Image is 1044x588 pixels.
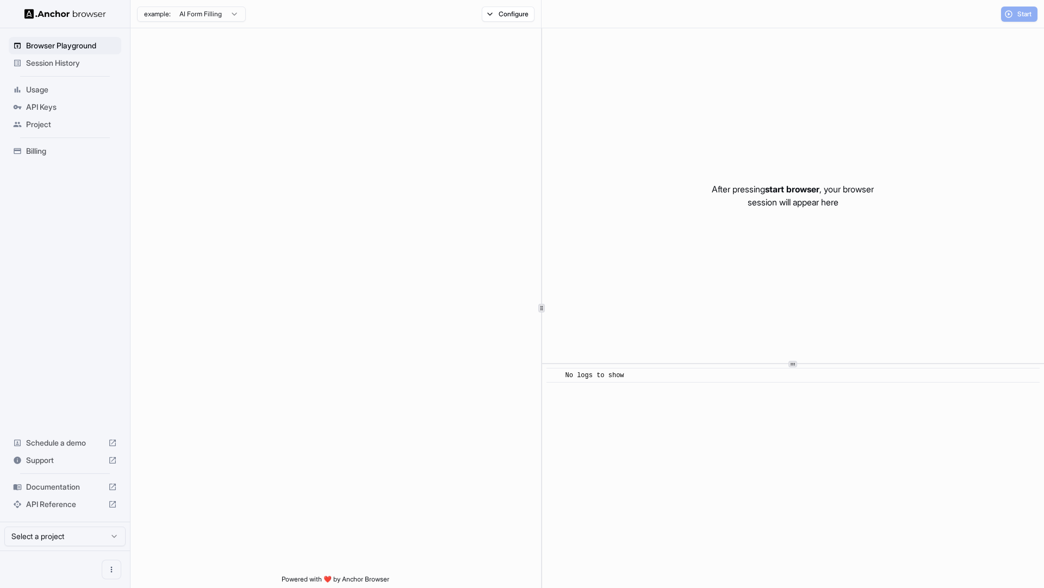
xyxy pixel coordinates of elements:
[26,102,117,112] span: API Keys
[144,10,171,18] span: example:
[9,98,121,116] div: API Keys
[9,37,121,54] div: Browser Playground
[482,7,535,22] button: Configure
[9,116,121,133] div: Project
[26,84,117,95] span: Usage
[26,437,104,448] span: Schedule a demo
[102,560,121,579] button: Open menu
[282,575,389,588] span: Powered with ❤️ by Anchor Browser
[552,370,557,381] span: ​
[9,434,121,452] div: Schedule a demo
[712,183,874,209] p: After pressing , your browser session will appear here
[9,142,121,160] div: Billing
[565,372,624,379] span: No logs to show
[26,481,104,492] span: Documentation
[9,478,121,496] div: Documentation
[9,452,121,469] div: Support
[9,81,121,98] div: Usage
[9,496,121,513] div: API Reference
[9,54,121,72] div: Session History
[26,58,117,68] span: Session History
[24,9,106,19] img: Anchor Logo
[26,40,117,51] span: Browser Playground
[26,455,104,466] span: Support
[765,184,819,195] span: start browser
[26,119,117,130] span: Project
[26,499,104,510] span: API Reference
[26,146,117,157] span: Billing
